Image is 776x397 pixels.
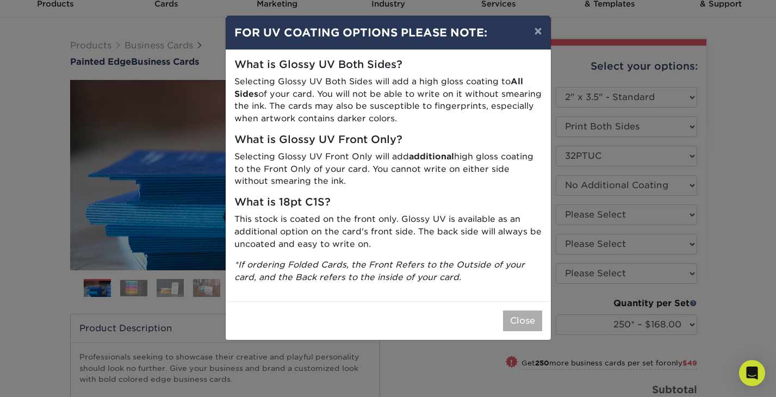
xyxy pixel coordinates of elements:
[234,59,542,71] h5: What is Glossy UV Both Sides?
[409,151,454,162] strong: additional
[234,76,542,125] p: Selecting Glossy UV Both Sides will add a high gloss coating to of your card. You will not be abl...
[234,134,542,146] h5: What is Glossy UV Front Only?
[503,311,542,331] button: Close
[739,360,765,386] div: Open Intercom Messenger
[234,259,525,282] i: *If ordering Folded Cards, the Front Refers to the Outside of your card, and the Back refers to t...
[234,196,542,209] h5: What is 18pt C1S?
[525,16,550,46] button: ×
[234,76,523,99] strong: All Sides
[234,213,542,250] p: This stock is coated on the front only. Glossy UV is available as an additional option on the car...
[234,24,542,41] h4: FOR UV COATING OPTIONS PLEASE NOTE:
[234,151,542,188] p: Selecting Glossy UV Front Only will add high gloss coating to the Front Only of your card. You ca...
